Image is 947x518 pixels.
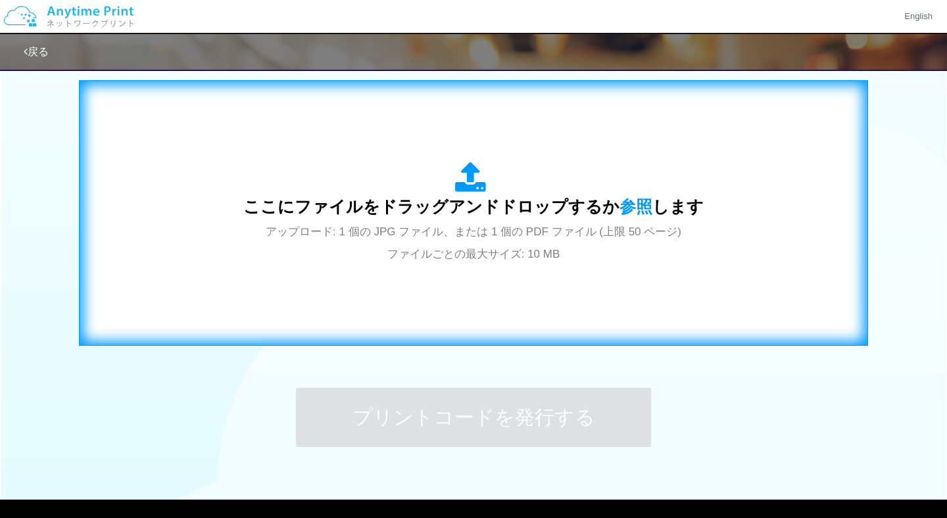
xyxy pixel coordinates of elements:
[243,197,704,216] span: ここにファイルをドラッグアンドドロップするか します
[266,225,681,260] span: アップロード: 1 個の JPG ファイル、または 1 個の PDF ファイル (上限 50 ページ) ファイルごとの最大サイズ: 10 MB
[24,46,49,57] a: 戻る
[619,197,652,216] span: 参照
[296,388,651,447] button: プリントコードを発行する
